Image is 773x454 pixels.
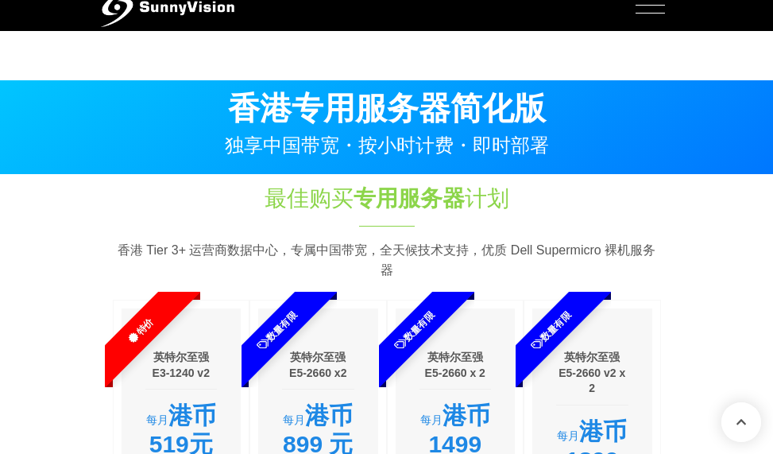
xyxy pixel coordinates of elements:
font: 数量有限 [264,309,299,344]
font: 数量有限 [401,309,436,344]
font: 每月 [283,413,305,426]
font: 每月 [146,413,168,426]
font: 专用服务器 [354,186,465,211]
font: 香港专用服务器简化版 [228,91,546,126]
font: 特价 [133,316,155,337]
font: 每月 [557,429,579,442]
font: 独享中国带宽・按小时计费・即时部署 [225,134,549,156]
font: 每月 [420,413,443,426]
font: 英特尔至强 E5-2660 x 2 [425,351,485,379]
font: 英特尔至强 E3-1240 v2 [153,351,210,379]
font: 最佳购买 [265,186,354,211]
font: 计划 [465,186,509,211]
font: 香港 Tier 3+ 运营商数据中心，专属中国带宽，全天候技术支持，优质 Dell Supermicro 裸机服务器 [118,243,655,277]
font: 数量有限 [538,309,573,344]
